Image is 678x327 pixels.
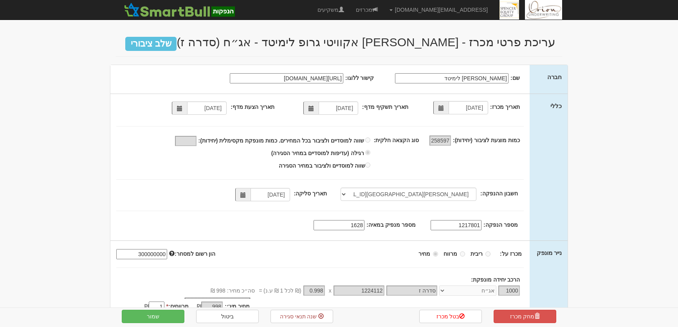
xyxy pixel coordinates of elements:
label: חברה [547,73,562,81]
span: x [329,287,332,294]
label: תאריך מכרז: [490,103,520,111]
span: רגילה (עדיפות למוסדיים במחיר הסגירה) [271,150,364,156]
label: נייר מונפק [537,249,562,257]
input: כמות [498,285,520,296]
input: מספר נייר [334,285,384,296]
h2: עריכת פרטי מכרז - [PERSON_NAME] אקוויטי גרופ לימיטד - אג״ח (סדרה ז) [116,36,562,49]
strong: מכרז על: [500,251,522,257]
label: חשבון ההנפקה: [480,190,518,197]
label: תאריך תשקיף מדף: [362,103,408,111]
span: סה״כ מחיר: 998 ₪ [211,287,255,294]
label: מספר הנפקה: [483,221,518,229]
a: בטל מכרז [419,310,482,323]
input: שווה למוסדיים ולציבור בכל המחירים. כמות מונפקת מקסימלית (יחידות): [365,137,370,143]
span: שנה תנאי סגירה [280,313,317,320]
strong: מרווח [444,251,457,257]
input: רגילה (עדיפות למוסדיים במחיר הסגירה) [365,150,370,155]
input: שווה למוסדיים ולציבור במחיר הסגירה [365,163,370,168]
input: שם הסדרה [386,285,437,296]
a: מחק מכרז [494,310,556,323]
input: מחיר [433,251,438,257]
input: מרווח [460,251,465,257]
label: מרווחים: [166,302,189,310]
label: סוג הקצאה חלקית: [373,136,418,144]
a: ביטול [196,310,259,323]
div: ₪ [189,302,225,312]
label: כללי [550,102,562,110]
input: מחיר [303,285,325,296]
label: שם: [510,74,520,82]
a: שנה תנאי סגירה [270,310,333,323]
span: = [259,287,262,294]
span: שווה למוסדיים ולציבור בכל המחירים. [279,137,364,144]
img: SmartBull Logo [122,2,237,18]
label: תאריך הצעת מדף: [231,103,274,111]
span: (₪ לכל 1 ₪ ע.נ) [262,287,301,294]
label: מחיר מינ׳: [225,302,250,310]
label: הון רשום למסחר: [169,250,215,258]
strong: הרכב יחידה מונפקת: [471,276,519,283]
input: ריבית [485,251,490,257]
span: שלב ציבורי [125,37,177,51]
input: שווה למוסדיים ולציבור בכל המחירים. כמות מונפקת מקסימלית (יחידות): [175,136,197,146]
label: כמות מוצעת לציבור (יחידות): [453,136,520,144]
label: מספר מנפיק במאיה: [366,221,415,229]
strong: ריבית [471,251,483,257]
strong: מחיר [418,251,430,257]
label: קישור ללוגו: [345,74,374,82]
button: שמור [122,310,184,323]
label: כמות מונפקת מקסימלית (יחידות): [198,137,278,145]
span: שווה למוסדיים ולציבור במחיר הסגירה [279,163,366,169]
div: ₪ [130,302,166,312]
label: תאריך סליקה: [294,190,327,197]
